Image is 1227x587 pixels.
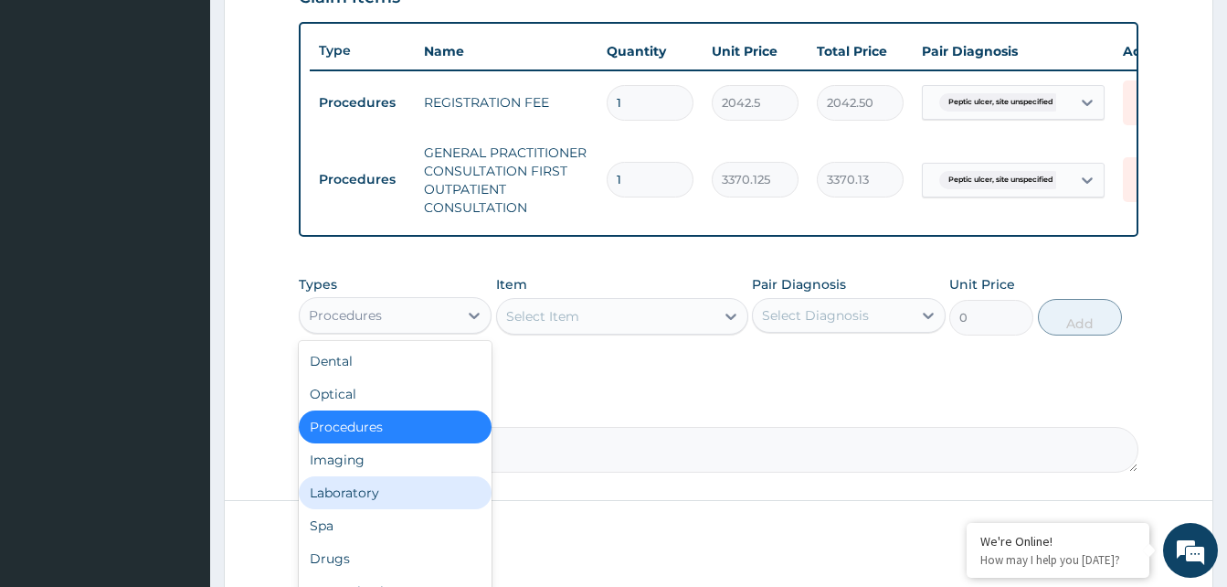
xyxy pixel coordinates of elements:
[9,392,348,456] textarea: Type your message and hit 'Enter'
[299,401,1138,417] label: Comment
[808,33,913,69] th: Total Price
[1038,299,1122,336] button: Add
[703,33,808,69] th: Unit Price
[299,277,337,293] label: Types
[34,91,74,137] img: d_794563401_company_1708531726252_794563401
[415,134,598,226] td: GENERAL PRACTITIONER CONSULTATION FIRST OUTPATIENT CONSULTATION
[762,306,869,325] div: Select Diagnosis
[1114,33,1205,69] th: Actions
[299,345,492,378] div: Dental
[309,306,382,325] div: Procedures
[106,176,252,361] span: We're online!
[299,411,492,443] div: Procedures
[415,33,598,69] th: Name
[598,33,703,69] th: Quantity
[506,307,579,326] div: Select Item
[980,533,1136,550] div: We're Online!
[949,275,1015,293] label: Unit Price
[299,476,492,509] div: Laboratory
[299,542,492,575] div: Drugs
[913,33,1114,69] th: Pair Diagnosis
[939,171,1063,189] span: Peptic ulcer, site unspecified
[299,378,492,411] div: Optical
[310,163,415,197] td: Procedures
[980,552,1136,568] p: How may I help you today?
[299,509,492,542] div: Spa
[300,9,344,53] div: Minimize live chat window
[496,275,527,293] label: Item
[310,34,415,68] th: Type
[939,93,1063,112] span: Peptic ulcer, site unspecified
[95,102,307,126] div: Chat with us now
[415,84,598,121] td: REGISTRATION FEE
[752,275,846,293] label: Pair Diagnosis
[310,86,415,120] td: Procedures
[299,443,492,476] div: Imaging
